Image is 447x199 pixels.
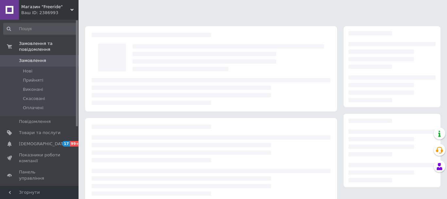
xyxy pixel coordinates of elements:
[23,68,32,74] span: Нові
[21,10,79,16] div: Ваш ID: 2386993
[23,96,45,102] span: Скасовані
[19,169,61,181] span: Панель управління
[19,119,51,125] span: Повідомлення
[19,58,46,64] span: Замовлення
[19,152,61,164] span: Показники роботи компанії
[62,141,70,147] span: 17
[3,23,77,35] input: Пошук
[19,130,61,136] span: Товари та послуги
[23,87,43,92] span: Виконані
[23,77,43,83] span: Прийняті
[19,41,79,52] span: Замовлення та повідомлення
[70,141,80,147] span: 99+
[19,141,67,147] span: [DEMOGRAPHIC_DATA]
[23,105,44,111] span: Оплачені
[21,4,70,10] span: Магазин "Freeride"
